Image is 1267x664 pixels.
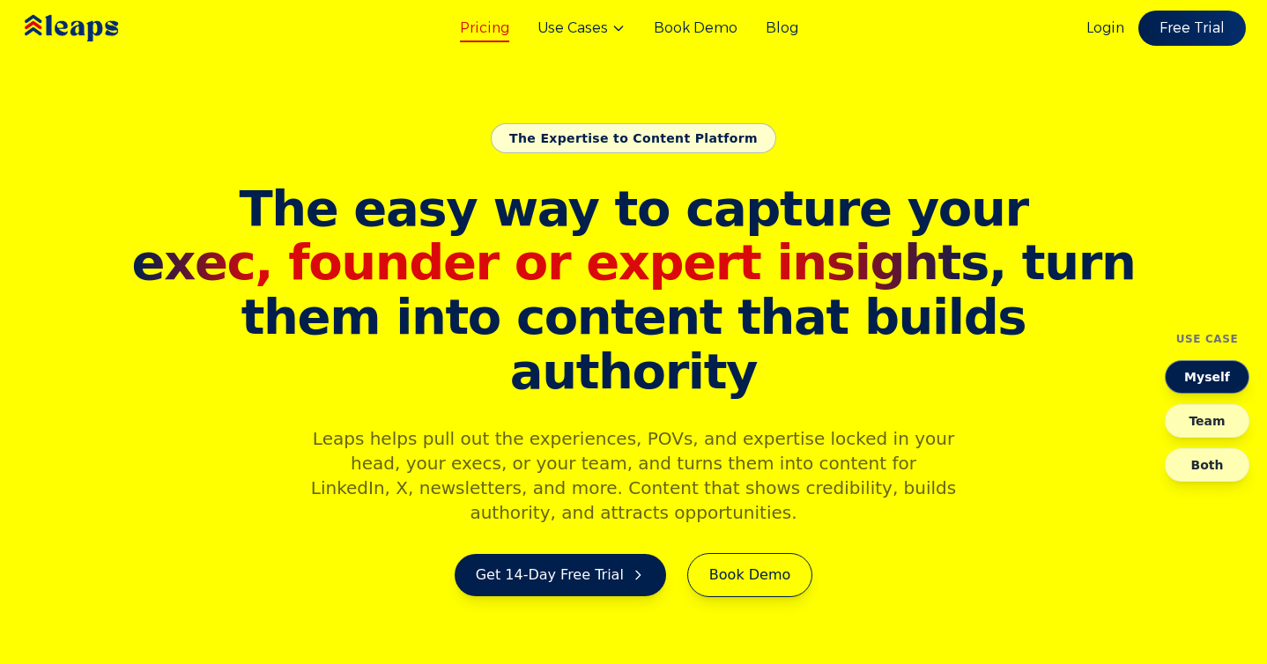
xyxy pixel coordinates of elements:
[455,554,666,596] a: Get 14-Day Free Trial
[1086,18,1124,39] a: Login
[132,233,989,291] span: exec, founder or expert insights
[1165,448,1249,482] button: Both
[239,180,1027,237] span: The easy way to capture your
[21,3,171,54] img: Leaps Logo
[126,235,1141,290] span: , turn
[295,426,972,525] p: Leaps helps pull out the experiences, POVs, and expertise locked in your head, your execs, or you...
[687,553,812,597] a: Book Demo
[766,18,798,39] a: Blog
[491,123,776,153] div: The Expertise to Content Platform
[126,290,1141,398] span: them into content that builds authority
[1165,360,1249,394] button: Myself
[1138,11,1246,46] a: Free Trial
[1165,404,1249,438] button: Team
[654,18,737,39] a: Book Demo
[1176,332,1239,346] h4: Use Case
[460,18,509,39] a: Pricing
[537,18,626,39] button: Use Cases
